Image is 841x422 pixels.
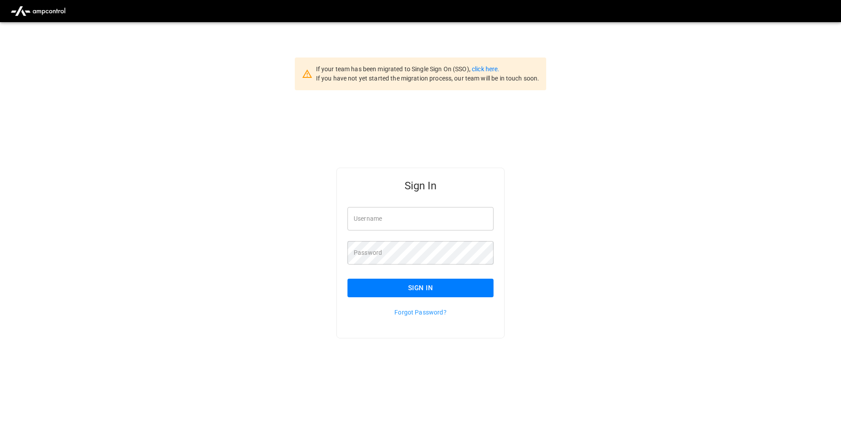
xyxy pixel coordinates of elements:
[316,65,472,73] span: If your team has been migrated to Single Sign On (SSO),
[472,65,499,73] a: click here.
[316,75,540,82] span: If you have not yet started the migration process, our team will be in touch soon.
[347,308,494,317] p: Forgot Password?
[347,279,494,297] button: Sign In
[7,3,69,19] img: ampcontrol.io logo
[347,179,494,193] h5: Sign In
